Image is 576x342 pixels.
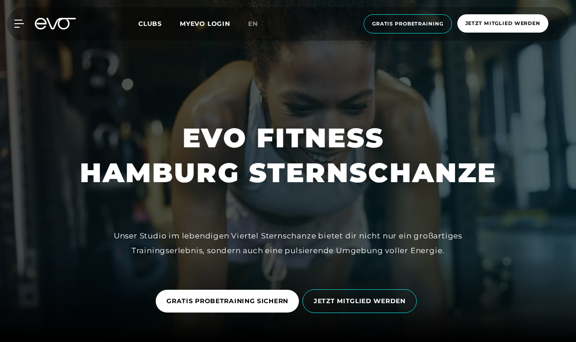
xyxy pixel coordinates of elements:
[180,20,230,28] a: MYEVO LOGIN
[156,283,303,319] a: GRATIS PROBETRAINING SICHERN
[80,121,497,190] h1: EVO FITNESS HAMBURG STERNSCHANZE
[372,20,443,28] span: Gratis Probetraining
[314,296,406,306] span: JETZT MITGLIED WERDEN
[465,20,540,27] span: Jetzt Mitglied werden
[303,283,420,320] a: JETZT MITGLIED WERDEN
[138,20,162,28] span: Clubs
[166,296,288,306] span: GRATIS PROBETRAINING SICHERN
[248,19,269,29] a: en
[248,20,258,28] span: en
[87,229,489,258] div: Unser Studio im lebendigen Viertel Sternschanze bietet dir nicht nur ein großartiges Trainingserl...
[455,14,551,33] a: Jetzt Mitglied werden
[138,19,180,28] a: Clubs
[361,14,455,33] a: Gratis Probetraining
